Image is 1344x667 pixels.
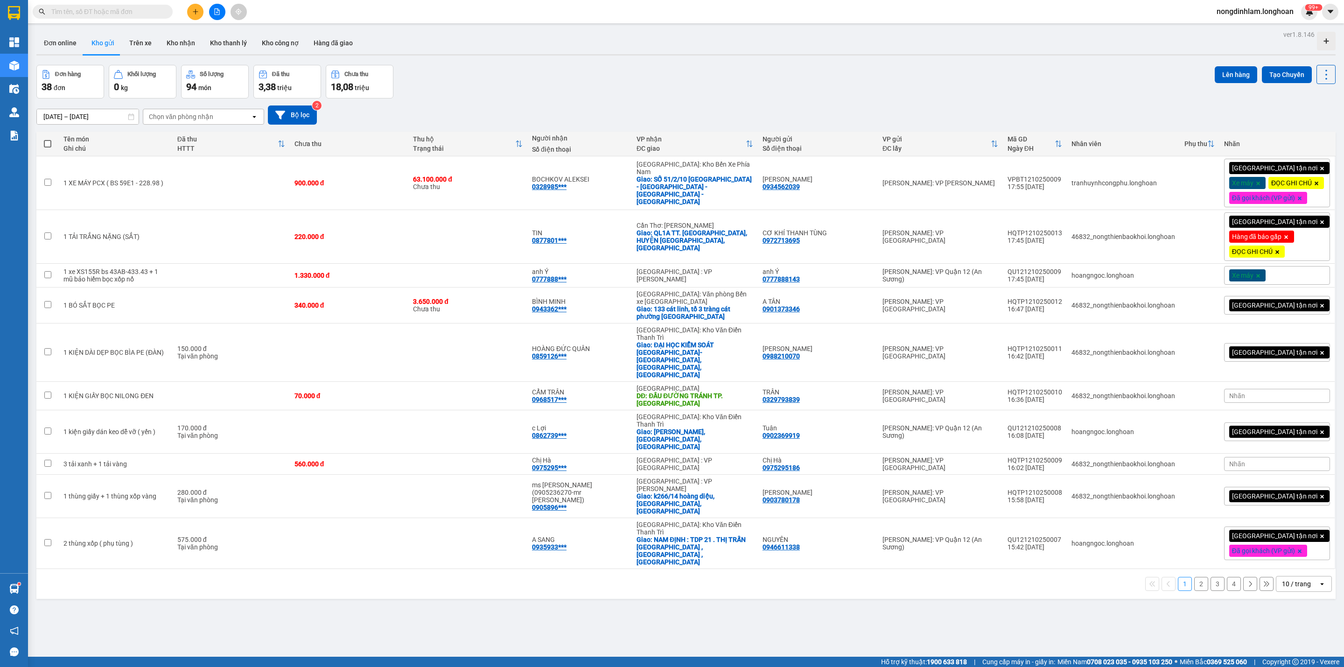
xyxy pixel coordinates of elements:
div: Tại văn phòng [177,432,285,439]
strong: 0708 023 035 - 0935 103 250 [1087,658,1172,666]
span: aim [235,8,242,15]
span: ĐỌC GHI CHÚ [1271,179,1312,187]
div: 150.000 đ [177,345,285,352]
div: VP gửi [882,135,991,143]
button: Lên hàng [1215,66,1257,83]
div: Chưa thu [294,140,404,147]
button: Tạo Chuyến [1262,66,1312,83]
div: [GEOGRAPHIC_DATA]: Kho Bến Xe Phía Nam [637,161,753,176]
div: Tên món [63,135,168,143]
div: NGÔ THANH HÀ [763,176,873,183]
div: 17:45 [DATE] [1008,237,1062,244]
button: Kho thanh lý [203,32,254,54]
button: Đơn online [36,32,84,54]
div: [PERSON_NAME]: VP Quận 12 (An Sương) [882,536,998,551]
span: notification [10,626,19,635]
img: warehouse-icon [9,84,19,94]
div: Giao: SỐ 51/2/10 PHÚ NÔNG - VĨNH NGỌC - NHA TRANG - KHÁNH HÒA [637,176,753,205]
div: Đã thu [177,135,278,143]
div: Đã thu [272,71,289,77]
div: Tuân [763,424,873,432]
div: 900.000 đ [294,179,404,187]
button: Kho công nợ [254,32,306,54]
span: [GEOGRAPHIC_DATA] tận nơi [1232,348,1317,357]
div: [PERSON_NAME]: VP [PERSON_NAME] [882,179,998,187]
img: solution-icon [9,131,19,140]
div: 46832_nongthienbaokhoi.longhoan [1071,233,1175,240]
div: HQTP1210250008 [1008,489,1062,496]
div: 0902369919 [763,432,800,439]
div: tranhuynhcongphu.longhoan [1071,179,1175,187]
div: Tại văn phòng [177,543,285,551]
div: 15:42 [DATE] [1008,543,1062,551]
div: anh khánh [763,489,873,496]
div: 70.000 đ [294,392,404,400]
button: Kho nhận [159,32,203,54]
div: 46832_nongthienbaokhoi.longhoan [1071,349,1175,356]
div: HOÀNG ĐỨC QUÂN [532,345,627,352]
span: ĐỌC GHI CHÚ [1232,247,1273,256]
div: 2 thùng xốp ( phụ tùng ) [63,540,168,547]
svg: open [1318,580,1326,588]
button: Trên xe [122,32,159,54]
div: HQTP1210250013 [1008,229,1062,237]
div: Ghi chú [63,145,168,152]
div: 1 TẢI TRẮNG NẶNG (SẮT) [63,233,168,240]
div: 0988210070 [763,352,800,360]
span: question-circle [10,605,19,614]
div: 1 BÓ SẮT BỌC PE [63,302,168,309]
input: Tìm tên, số ĐT hoặc mã đơn [51,7,161,17]
div: [PERSON_NAME]: VP [GEOGRAPHIC_DATA] [882,298,998,313]
div: Khối lượng [127,71,156,77]
button: file-add [209,4,225,20]
div: ĐC giao [637,145,746,152]
input: Select a date range. [37,109,139,124]
img: logo-vxr [8,6,20,20]
div: [GEOGRAPHIC_DATA]: Kho Văn Điển Thanh Trì [637,521,753,536]
div: 1 xe XS155R bs 43AB-433.43 + 1 mũ bảo hiểm bọc xốp nổ [63,268,168,283]
span: Hỗ trợ kỹ thuật: [881,657,967,667]
div: [PERSON_NAME]: VP [GEOGRAPHIC_DATA] [882,388,998,403]
div: Nhân viên [1071,140,1175,147]
div: 0329793839 [763,396,800,403]
div: [GEOGRAPHIC_DATA] : VP [PERSON_NAME] [637,268,753,283]
span: kg [121,84,128,91]
button: caret-down [1322,4,1338,20]
span: Đã gọi khách (VP gửi) [1232,547,1295,555]
div: 63.100.000 đ [413,176,523,183]
button: Số lượng94món [181,65,249,98]
div: 46832_nongthienbaokhoi.longhoan [1071,460,1175,468]
button: 4 [1227,577,1241,591]
span: file-add [214,8,220,15]
div: c Lợi [532,424,627,432]
sup: 2 [312,101,322,110]
div: 0975295186 [763,464,800,471]
button: 1 [1178,577,1192,591]
button: plus [187,4,203,20]
th: Toggle SortBy [173,132,290,156]
span: triệu [277,84,292,91]
span: Hàng đã báo gấp [1232,232,1282,241]
span: [GEOGRAPHIC_DATA] tận nơi [1232,428,1317,436]
span: | [1254,657,1255,667]
div: Giao: QL1A TT. PHÚ LỘC, HUYỆN THẠNH TRỊ, SÓC TRẮNG [637,229,753,252]
span: search [39,8,45,15]
div: 46832_nongthienbaokhoi.longhoan [1071,302,1175,309]
div: 16:42 [DATE] [1008,352,1062,360]
div: 0901373346 [763,305,800,313]
span: Nhãn [1229,392,1245,400]
div: Giao: Hán Lý, Ninh Giang, Hải Dương [637,428,753,450]
div: BÌNH MINH [532,298,627,305]
span: | [974,657,975,667]
span: 3,38 [259,81,276,92]
span: plus [192,8,199,15]
div: [GEOGRAPHIC_DATA]: Văn phòng Bến xe [GEOGRAPHIC_DATA] [637,290,753,305]
span: Xe máy [1232,179,1253,187]
th: Toggle SortBy [408,132,527,156]
div: [PERSON_NAME]: VP [GEOGRAPHIC_DATA] [882,345,998,360]
div: 560.000 đ [294,460,404,468]
div: Thu hộ [413,135,515,143]
strong: 0369 525 060 [1207,658,1247,666]
div: 1.330.000 đ [294,272,404,279]
div: TIN [532,229,627,237]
